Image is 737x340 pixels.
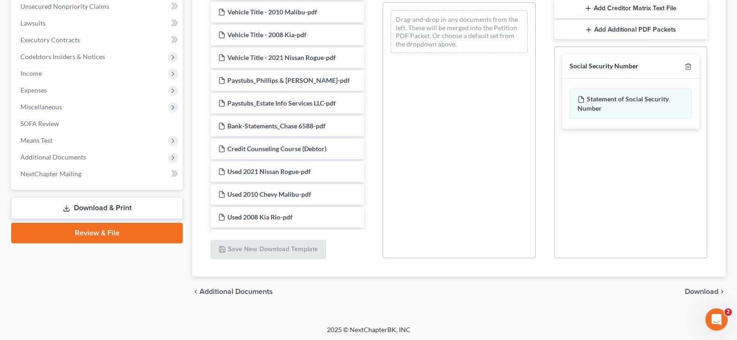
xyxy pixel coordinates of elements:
[20,120,59,127] span: SOFA Review
[20,53,105,60] span: Codebtors Insiders & Notices
[685,288,726,295] button: Download chevron_right
[11,197,183,219] a: Download & Print
[227,8,317,16] span: Vehicle Title - 2010 Malibu-pdf
[227,76,350,84] span: Paystubs_Phillips & [PERSON_NAME]-pdf
[554,20,707,40] button: Add Additional PDF Packets
[685,288,718,295] span: Download
[227,53,336,61] span: Vehicle Title - 2021 Nissan Rogue-pdf
[13,32,183,48] a: Executory Contracts
[570,88,692,119] div: Statement of Social Security Number
[192,288,199,295] i: chevron_left
[227,99,336,107] span: Paystubs_Estate Info Services LLC-pdf
[199,288,273,295] span: Additional Documents
[13,15,183,32] a: Lawsuits
[20,170,81,178] span: NextChapter Mailing
[20,69,42,77] span: Income
[20,36,80,44] span: Executory Contracts
[570,62,638,71] div: Social Security Number
[20,2,109,10] span: Unsecured Nonpriority Claims
[718,288,726,295] i: chevron_right
[20,153,86,161] span: Additional Documents
[724,308,732,316] span: 2
[20,136,53,144] span: Means Test
[227,213,292,221] span: Used 2008 Kia Rio-pdf
[227,122,325,130] span: Bank-Statements_Chase 6588-pdf
[391,10,528,53] div: Drag-and-drop in any documents from the left. These will be merged into the Petition PDF Packet. ...
[13,166,183,182] a: NextChapter Mailing
[705,308,728,331] iframe: Intercom live chat
[20,103,62,111] span: Miscellaneous
[20,19,46,27] span: Lawsuits
[11,223,183,243] a: Review & File
[227,145,326,153] span: Credit Counseling Course (Debtor)
[227,167,311,175] span: Used 2021 Nissan Rogue-pdf
[192,288,273,295] a: chevron_left Additional Documents
[211,240,326,260] button: Save New Download Template
[20,86,47,94] span: Expenses
[227,31,306,39] span: Vehicle Title - 2008 Kia-pdf
[227,190,311,198] span: Used 2010 Chevy Malibu-pdf
[13,115,183,132] a: SOFA Review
